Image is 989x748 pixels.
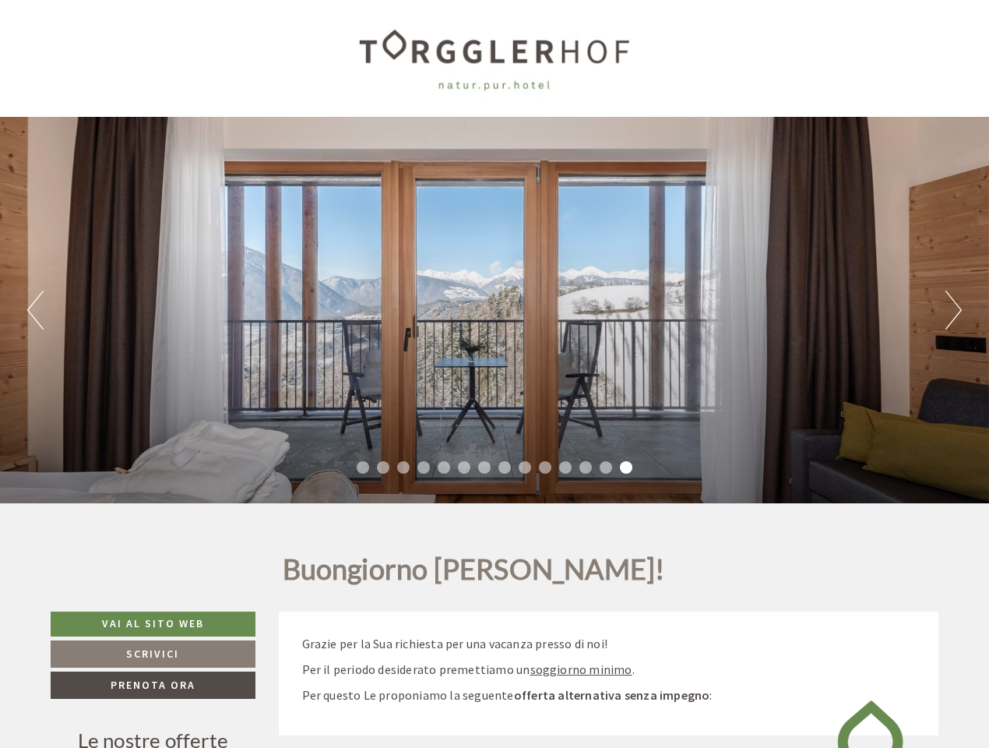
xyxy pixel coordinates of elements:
[302,686,916,704] p: Per questo Le proponiamo la seguente :
[283,554,665,593] h1: Buongiorno [PERSON_NAME]!
[24,46,235,58] div: [GEOGRAPHIC_DATA]
[27,291,44,330] button: Previous
[51,640,255,668] a: Scrivici
[302,635,916,653] p: Grazie per la Sua richiesta per una vacanza presso di noi!
[302,661,916,679] p: Per il periodo desiderato premettiamo un .
[12,43,243,90] div: Buon giorno, come possiamo aiutarla?
[945,291,962,330] button: Next
[24,76,235,87] small: 05:56
[514,687,710,703] strong: offerta alternativa senza impegno
[51,612,255,637] a: Vai al sito web
[51,672,255,699] a: Prenota ora
[530,662,632,677] u: soggiorno minimo
[276,12,337,39] div: lunedì
[535,411,614,438] button: Invia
